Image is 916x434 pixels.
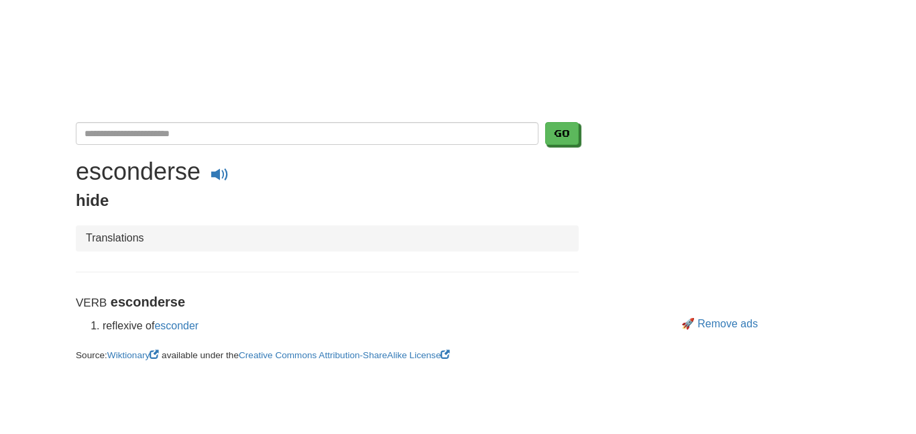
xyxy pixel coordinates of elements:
strong: esconderse [111,294,185,309]
a: Wiktionary [107,350,162,360]
li: reflexive of [103,319,579,334]
span: hide [76,191,109,209]
a: esconder [154,320,198,331]
button: Play audio esconderse [204,164,236,189]
iframe: Advertisement [599,122,840,310]
small: Source: available under the [76,350,450,360]
a: Creative Commons Attribution-ShareAlike License [239,350,450,360]
a: 🚀 Remove ads [681,318,758,329]
small: Verb [76,296,107,309]
li: Translations [86,231,144,246]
